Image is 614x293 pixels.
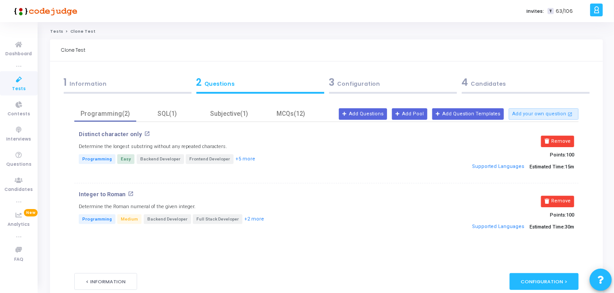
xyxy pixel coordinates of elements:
[415,212,574,218] p: Points:
[79,191,126,198] p: Integer to Roman
[541,196,574,207] button: Remove
[510,273,579,289] div: Configuration >
[137,154,184,164] span: Backend Developer
[193,214,242,224] span: Full Stack Developer
[509,108,579,120] button: Add your own question
[244,215,265,224] button: +2 more
[459,72,592,96] a: 4Candidates
[548,8,553,15] span: T
[12,85,26,93] span: Tests
[329,76,335,89] span: 3
[128,191,134,197] mat-icon: open_in_new
[196,76,202,89] span: 2
[392,108,427,120] button: Add Pool
[186,154,234,164] span: Frontend Developer
[145,131,150,137] mat-icon: open_in_new
[14,256,23,263] span: FAQ
[79,144,227,149] h5: Determine the longest substring without any repeated characters.
[526,8,544,15] label: Invites:
[117,154,134,164] span: Easy
[462,76,468,89] span: 4
[50,29,603,34] nav: breadcrumb
[79,154,115,164] span: Programming
[79,214,115,224] span: Programming
[469,220,527,233] button: Supported Languages
[415,220,574,233] p: Estimated Time:
[61,72,194,96] a: 1Information
[194,72,326,96] a: 2Questions
[566,152,574,158] span: 100
[142,109,193,118] div: SQL(1)
[462,75,590,90] div: Candidates
[79,131,142,138] p: Distinct character only
[74,273,137,289] button: < Information
[70,29,95,34] span: Clone Test
[326,72,459,96] a: 3Configuration
[64,75,192,90] div: Information
[50,29,63,34] a: Tests
[61,39,85,61] div: Clone Test
[79,204,196,209] h5: Determine the Roman numeral of the given integer.
[80,109,131,118] div: Programming(2)
[11,2,77,20] img: logo
[565,164,574,170] span: 15m
[8,110,30,118] span: Contests
[415,152,574,158] p: Points:
[566,212,574,218] span: 100
[469,160,527,174] button: Supported Languages
[432,108,504,120] button: Add Question Templates
[235,155,256,164] button: +5 more
[196,75,324,90] div: Questions
[6,50,32,58] span: Dashboard
[556,8,573,15] span: 63/106
[339,108,387,120] button: Add Questions
[6,161,31,168] span: Questions
[265,109,317,118] div: MCQs(12)
[329,75,457,90] div: Configuration
[568,111,572,117] mat-icon: open_in_new
[8,221,30,228] span: Analytics
[5,186,33,194] span: Candidates
[203,109,255,118] div: Subjective(1)
[64,76,67,89] span: 1
[24,209,38,217] span: New
[7,136,31,143] span: Interviews
[117,214,142,224] span: Medium
[565,224,574,230] span: 30m
[144,214,191,224] span: Backend Developer
[541,136,574,147] button: Remove
[415,160,574,174] p: Estimated Time:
